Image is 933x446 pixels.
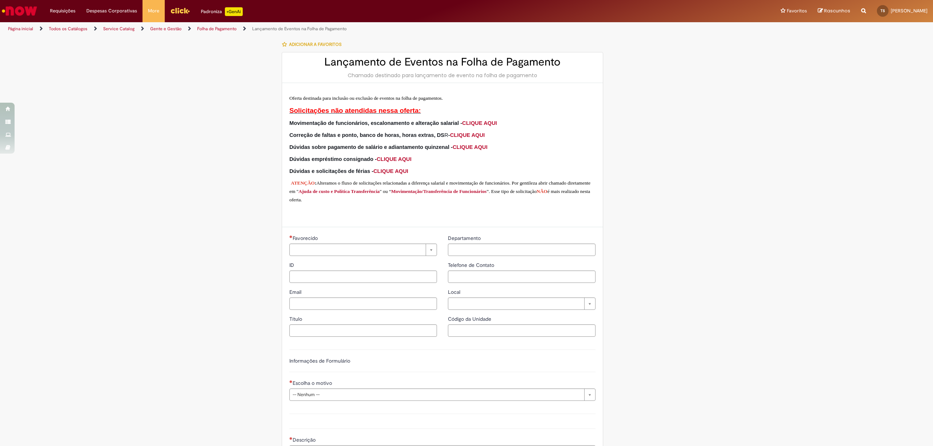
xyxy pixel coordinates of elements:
a: CLIQUE AQUI [453,144,488,150]
span: Email [289,289,303,295]
input: Email [289,297,437,310]
h2: Lançamento de Eventos na Folha de Pagamento [289,56,596,68]
a: CLIQUE AQUI [374,168,409,174]
span: Necessários - Favorecido [293,235,319,241]
strong: Correção de faltas e ponto, banco de horas, horas extras, DS [289,132,444,138]
p: +GenAi [225,7,243,16]
strong: ATENÇÃO [291,180,315,186]
a: Página inicial [8,26,33,32]
a: Limpar campo Local [448,297,596,310]
span: Código da Unidade [448,316,493,322]
span: Rascunhos [824,7,850,14]
span: Despesas Corporativas [86,7,137,15]
img: ServiceNow [1,4,38,18]
span: Dúvidas e solicitações de férias - [289,168,408,174]
a: CLIQUE AQUI [450,132,485,138]
span: Departamento [448,235,482,241]
input: Departamento [448,244,596,256]
a: Ajuda de custo e Política Transferência [298,189,380,194]
span: R [289,132,448,138]
a: Todos os Catálogos [49,26,87,32]
a: Gente e Gestão [150,26,181,32]
span: [PERSON_NAME] [891,8,928,14]
span: Dúvidas empréstimo consignado - [289,156,411,162]
span: Alteramos o fluxo de solicitações relacionadas a diferença salarial e movimentação de funcionário... [289,180,590,194]
span: " ou “ [380,189,391,194]
span: - [448,132,485,138]
input: Código da Unidade [448,324,596,337]
span: ID [289,262,296,268]
a: Movimentação/Transferência de Funcionários [391,189,487,194]
span: Necessários [289,380,293,383]
input: Telefone de Contato [448,271,596,283]
span: Adicionar a Favoritos [289,42,341,47]
span: Dúvidas sobre pagamento de salário e adiantamento quinzenal - [289,144,487,150]
span: TS [881,8,885,13]
button: Adicionar a Favoritos [282,37,346,52]
span: Necessários [289,437,293,440]
span: Necessários [289,235,293,238]
span: ”. Esse tipo de solicitação [487,189,536,194]
span: Solicitações não atendidas nessa oferta: [289,107,421,114]
span: : [315,180,316,186]
span: Requisições [50,7,75,15]
a: Service Catalog [103,26,134,32]
span: Oferta destinada para inclusão ou exclusão de eventos na folha de pagamentos. [289,95,443,101]
span: Local [448,289,462,295]
a: Lançamento de Eventos na Folha de Pagamento [252,26,347,32]
span: Favoritos [787,7,807,15]
ul: Trilhas de página [5,22,617,36]
span: Escolha o motivo [293,380,333,386]
a: Limpar campo Favorecido [289,244,437,256]
img: click_logo_yellow_360x200.png [170,5,190,16]
a: CLIQUE AQUI [462,120,497,126]
label: Informações de Formulário [289,358,350,364]
a: Folha de Pagamento [197,26,237,32]
a: Rascunhos [818,8,850,15]
span: Título [289,316,304,322]
span: -- Nenhum -- [293,389,581,400]
input: ID [289,271,437,283]
a: CLIQUE AQUI [376,156,411,162]
span: NÃO [536,189,547,194]
span: Telefone de Contato [448,262,496,268]
span: More [148,7,159,15]
input: Título [289,324,437,337]
span: Movimentação de funcionários, escalonamento e alteração salarial - [289,120,497,126]
div: Chamado destinado para lançamento de evento na folha de pagamento [289,72,596,79]
div: Padroniza [201,7,243,16]
span: Descrição [293,437,317,443]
